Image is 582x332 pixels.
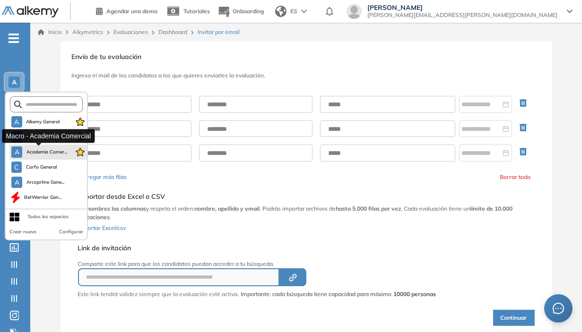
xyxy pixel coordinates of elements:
div: Todos los espacios [27,213,69,221]
img: Logo [2,6,59,18]
a: Evaluaciones [113,28,148,35]
span: ES [290,7,297,16]
button: Crear nuevo [9,228,36,236]
span: Academia Comer... [26,148,67,156]
strong: 10000 personas [394,290,436,298]
h3: Envío de tu evaluación [72,53,541,61]
button: Continuar [493,310,535,326]
span: Onboarding [233,8,264,15]
span: Corfo General [26,163,57,171]
span: A [12,78,17,86]
h5: Link de invitación [78,244,436,252]
p: Comparte este link para que los candidatos puedan acceder a tu búsqueda. [78,260,436,268]
span: A [15,179,19,186]
div: Macro - Academia Comercial [2,129,95,143]
span: message [553,303,564,314]
button: Borrar todo [500,173,531,181]
span: [PERSON_NAME][EMAIL_ADDRESS][PERSON_NAME][DOMAIN_NAME] [367,11,557,19]
a: Agendar una demo [96,5,157,16]
button: Configurar [59,228,83,236]
span: Alkymetrics [72,28,103,35]
i: - [9,37,19,39]
span: Importante: cada búsqueda tiene capacidad para máximo [241,290,436,298]
span: Alkemy General [26,118,60,126]
span: A [15,148,19,156]
h5: Importar desde Excel o CSV [78,193,535,201]
img: world [275,6,287,17]
a: Inicio [38,28,62,36]
b: hasta 5.000 filas por vez [336,205,401,212]
button: Onboarding [217,1,264,22]
a: Dashboard [158,28,187,35]
span: Arcoprime Gene... [26,179,64,186]
p: y respeta el orden: . Podrás importar archivos de . Cada evaluación tiene un . [78,204,535,221]
h3: Ingresa el mail de los candidatos a los que quieres enviarles la evaluación. [72,72,541,79]
img: arrow [301,9,307,13]
span: Importar Excel/csv [78,224,126,231]
span: Tutoriales [183,8,210,15]
span: Agendar una demo [106,8,157,15]
b: nombre, apellido y email [195,205,260,212]
button: Agregar más filas [80,173,127,181]
span: C [14,163,19,171]
span: [PERSON_NAME] [367,4,557,11]
span: BetWarrior Gen... [24,194,61,201]
span: A [14,118,19,126]
span: Invitar por email [198,28,240,36]
button: Importar Excel/csv [78,221,126,233]
b: No nombres las columnas [78,205,147,212]
p: Este link tendrá validez siempre que la evaluación esté activa. [78,290,239,298]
